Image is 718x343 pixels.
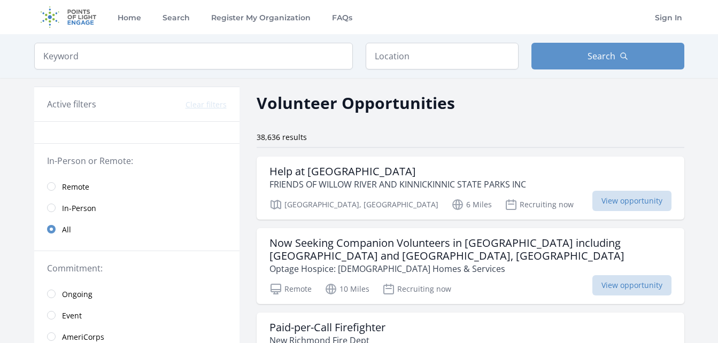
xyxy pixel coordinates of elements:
[34,219,240,240] a: All
[366,43,519,69] input: Location
[382,283,451,295] p: Recruiting now
[34,176,240,197] a: Remote
[269,237,671,262] h3: Now Seeking Companion Volunteers in [GEOGRAPHIC_DATA] including [GEOGRAPHIC_DATA] and [GEOGRAPHIC...
[325,283,369,295] p: 10 Miles
[34,283,240,305] a: Ongoing
[186,99,227,110] button: Clear filters
[62,182,89,192] span: Remote
[257,91,455,115] h2: Volunteer Opportunities
[269,178,526,191] p: FRIENDS OF WILLOW RIVER AND KINNICKINNIC STATE PARKS INC
[592,191,671,211] span: View opportunity
[592,275,671,295] span: View opportunity
[257,132,307,142] span: 38,636 results
[269,321,385,334] h3: Paid-per-Call Firefighter
[257,157,684,220] a: Help at [GEOGRAPHIC_DATA] FRIENDS OF WILLOW RIVER AND KINNICKINNIC STATE PARKS INC [GEOGRAPHIC_DA...
[62,289,92,300] span: Ongoing
[62,310,82,321] span: Event
[34,197,240,219] a: In-Person
[34,43,353,69] input: Keyword
[588,50,615,63] span: Search
[47,262,227,275] legend: Commitment:
[269,198,438,211] p: [GEOGRAPHIC_DATA], [GEOGRAPHIC_DATA]
[269,283,312,295] p: Remote
[47,98,96,111] h3: Active filters
[62,332,104,342] span: AmeriCorps
[531,43,684,69] button: Search
[269,262,671,275] p: Optage Hospice: [DEMOGRAPHIC_DATA] Homes & Services
[257,228,684,304] a: Now Seeking Companion Volunteers in [GEOGRAPHIC_DATA] including [GEOGRAPHIC_DATA] and [GEOGRAPHIC...
[269,165,526,178] h3: Help at [GEOGRAPHIC_DATA]
[34,305,240,326] a: Event
[47,154,227,167] legend: In-Person or Remote:
[451,198,492,211] p: 6 Miles
[62,224,71,235] span: All
[505,198,574,211] p: Recruiting now
[62,203,96,214] span: In-Person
